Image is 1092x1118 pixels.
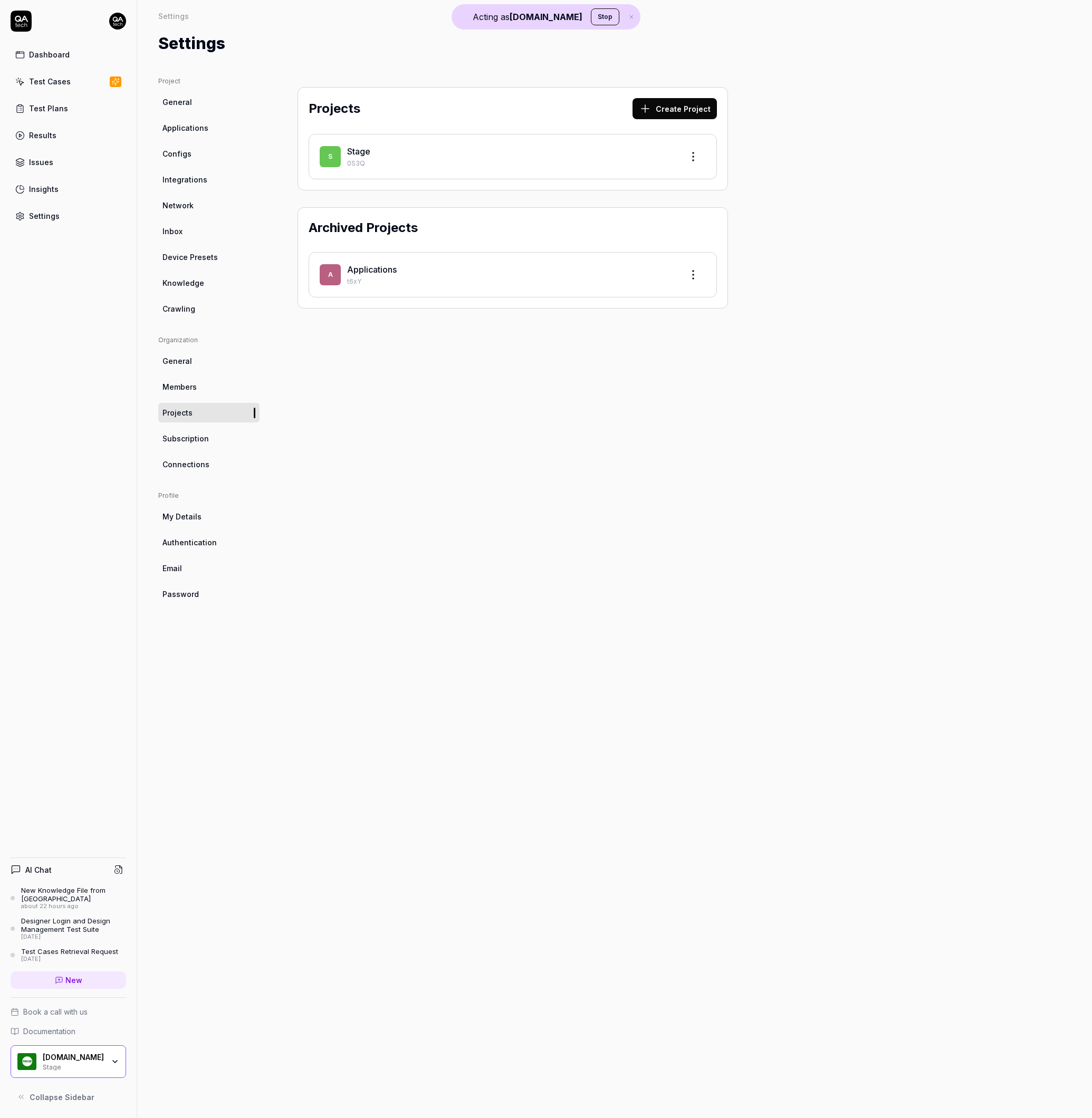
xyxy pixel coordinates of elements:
div: Test Plans [29,103,68,114]
span: Inbox [162,226,183,237]
button: Create Project [633,98,717,119]
a: New [11,971,126,989]
a: Subscription [158,429,260,448]
a: Inbox [158,221,260,241]
button: Collapse Sidebar [11,1086,126,1107]
span: Email [162,563,182,574]
p: t6xY [347,277,674,286]
span: Authentication [162,537,217,548]
a: Test Cases [11,71,126,92]
span: General [162,355,192,367]
span: My Details [162,511,202,522]
a: Applications [158,118,260,138]
h2: Projects [309,99,360,118]
a: New Knowledge File from [GEOGRAPHIC_DATA]about 22 hours ago [11,886,126,910]
a: General [158,92,260,112]
a: Results [11,125,126,146]
span: A [320,264,341,285]
div: Project [158,76,260,86]
a: General [158,351,260,371]
h1: Settings [158,32,225,55]
a: Device Presets [158,247,260,267]
span: Network [162,200,194,211]
div: Settings [158,11,189,21]
span: Integrations [162,174,207,185]
h4: AI Chat [25,864,52,875]
span: S [320,146,341,167]
div: Results [29,130,56,141]
a: Knowledge [158,273,260,293]
span: Device Presets [162,252,218,263]
a: Members [158,377,260,397]
span: Applications [162,122,208,133]
a: Email [158,558,260,578]
span: Subscription [162,433,209,444]
div: Test Cases Retrieval Request [21,947,118,956]
img: Pricer.com Logo [17,1052,36,1071]
div: Pricer.com [43,1053,104,1062]
a: Crawling [158,299,260,319]
span: New [65,975,82,986]
span: Crawling [162,303,195,314]
a: Test Plans [11,98,126,119]
div: Designer Login and Design Management Test Suite [21,917,126,934]
a: Connections [158,455,260,474]
a: Book a call with us [11,1006,126,1017]
span: Members [162,381,197,392]
div: Stage [43,1062,104,1071]
div: New Knowledge File from [GEOGRAPHIC_DATA] [21,886,126,903]
span: Projects [162,407,193,418]
span: Connections [162,459,209,470]
a: Password [158,584,260,604]
span: Configs [162,148,191,159]
a: Documentation [11,1026,126,1037]
div: Organization [158,335,260,345]
div: Dashboard [29,49,70,60]
a: Integrations [158,170,260,189]
a: My Details [158,507,260,526]
a: Stage [347,146,370,157]
h2: Archived Projects [309,218,418,237]
span: Password [162,589,199,600]
button: Pricer.com Logo[DOMAIN_NAME]Stage [11,1045,126,1078]
a: Network [158,196,260,215]
a: Insights [11,179,126,199]
a: Authentication [158,533,260,552]
div: Test Cases [29,76,71,87]
a: Dashboard [11,44,126,65]
a: Configs [158,144,260,163]
div: [DATE] [21,933,126,941]
p: 0S3Q [347,159,674,168]
div: Applications [347,263,674,276]
div: Insights [29,184,59,195]
div: Issues [29,157,53,168]
a: Projects [158,403,260,422]
div: [DATE] [21,956,118,963]
a: Designer Login and Design Management Test Suite[DATE] [11,917,126,941]
div: Settings [29,210,60,221]
a: Test Cases Retrieval Request[DATE] [11,947,126,963]
div: about 22 hours ago [21,903,126,910]
a: Settings [11,206,126,226]
span: Documentation [23,1026,75,1037]
div: Profile [158,491,260,500]
button: Stop [591,8,619,25]
span: Collapse Sidebar [30,1092,94,1103]
span: General [162,97,192,108]
a: Issues [11,152,126,172]
img: 7ccf6c19-61ad-4a6c-8811-018b02a1b829.jpg [109,13,126,30]
span: Book a call with us [23,1006,88,1017]
span: Knowledge [162,277,204,288]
